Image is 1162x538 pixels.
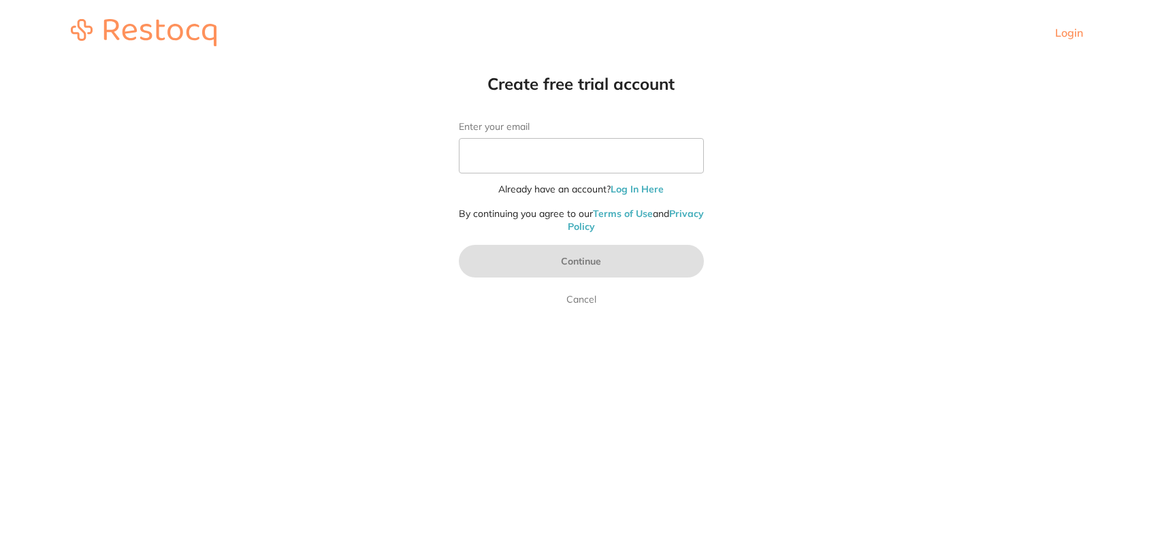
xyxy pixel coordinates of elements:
[459,183,704,197] p: Already have an account?
[459,121,704,133] label: Enter your email
[71,19,216,46] img: restocq_logo.svg
[611,183,664,195] a: Log In Here
[432,73,731,94] h1: Create free trial account
[564,291,599,307] a: Cancel
[459,245,704,278] button: Continue
[1055,26,1083,39] a: Login
[593,207,653,220] a: Terms of Use
[568,207,704,233] a: Privacy Policy
[459,207,704,234] p: By continuing you agree to our and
